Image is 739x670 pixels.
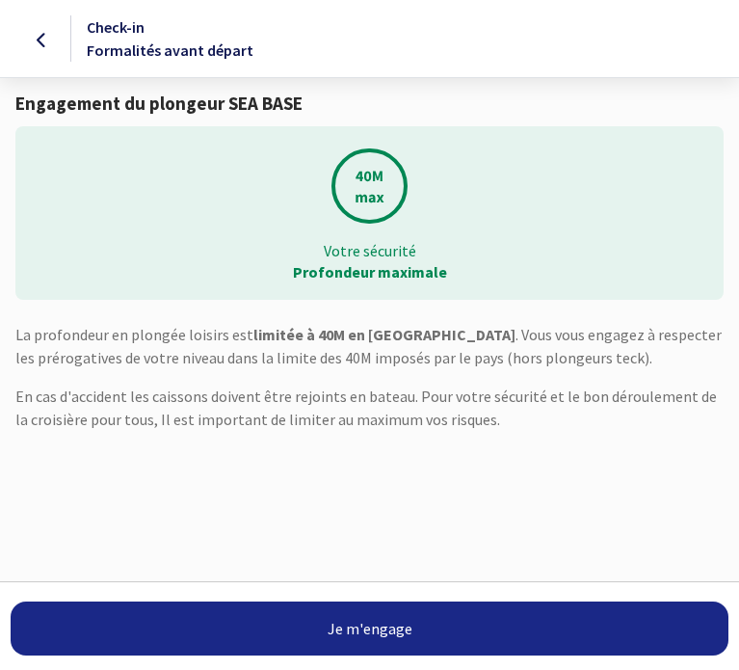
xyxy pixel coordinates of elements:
[29,240,710,261] p: Votre sécurité
[293,262,447,281] strong: Profondeur maximale
[15,93,724,115] h1: Engagement du plongeur SEA BASE
[11,602,728,656] a: Je m'engage
[253,325,515,344] strong: limitée à 40M en [GEOGRAPHIC_DATA]
[15,323,724,369] p: La profondeur en plongée loisirs est . Vous vous engagez à respecter les prérogatives de votre ni...
[15,385,724,431] p: En cas d'accident les caissons doivent être rejoints en bateau. Pour votre sécurité et le bon dér...
[87,17,253,60] span: Check-in Formalités avant départ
